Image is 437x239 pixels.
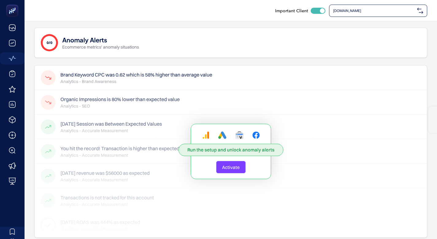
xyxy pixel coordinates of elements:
h1: Anomaly Alerts [62,35,107,44]
span: Run the setup and unlock anomaly alerts [187,147,274,153]
span: 0/0 [47,40,52,45]
span: Important Client [275,8,308,14]
img: svg%3e [417,8,423,14]
span: Activate [222,164,240,170]
button: Activate [216,161,246,173]
p: Ecommerce metrics' anomaly situations [62,44,139,50]
span: [DOMAIN_NAME] [333,8,415,13]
